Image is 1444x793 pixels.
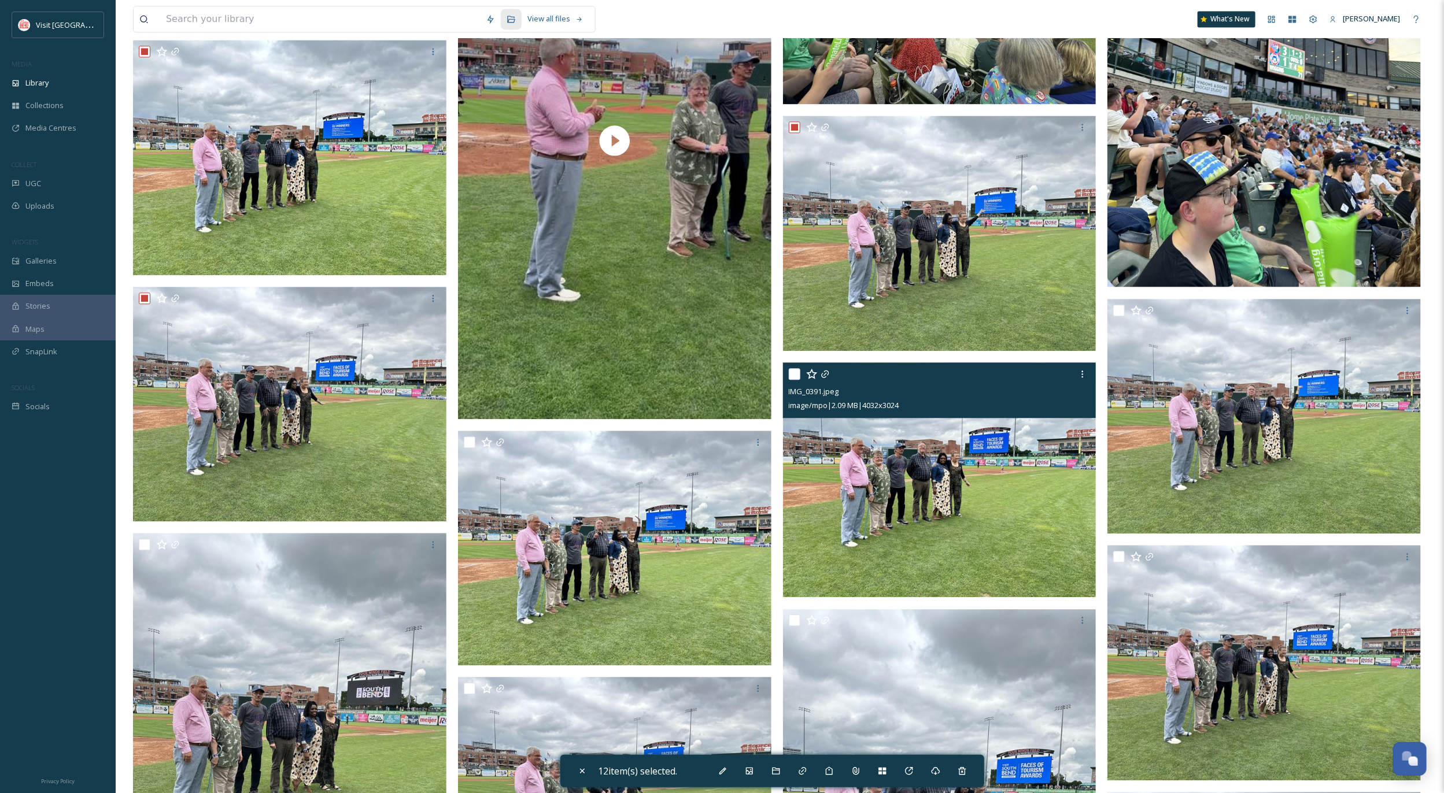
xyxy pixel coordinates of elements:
[12,60,32,68] span: MEDIA
[133,287,446,522] img: IMG_0388.jpeg
[599,765,678,777] span: 12 item(s) selected.
[19,19,30,31] img: vsbm-stackedMISH_CMYKlogo2017.jpg
[12,383,35,392] span: SOCIALS
[789,400,899,410] span: image/mpo | 2.09 MB | 4032 x 3024
[25,77,49,88] span: Library
[1107,299,1421,534] img: IMG_0394.jpeg
[12,238,38,246] span: WIDGETS
[25,278,54,289] span: Embeds
[160,6,480,32] input: Search your library
[12,160,36,169] span: COLLECT
[41,773,75,787] a: Privacy Policy
[783,362,1096,598] img: IMG_0391.jpeg
[1198,11,1255,27] a: What's New
[1343,13,1400,24] span: [PERSON_NAME]
[25,255,57,266] span: Galleries
[25,100,64,111] span: Collections
[133,40,446,275] img: IMG_0393.jpeg
[522,8,589,30] a: View all files
[458,431,771,666] img: IMG_0392.jpeg
[36,19,125,30] span: Visit [GEOGRAPHIC_DATA]
[1107,545,1421,780] img: IMG_0389.jpeg
[41,777,75,785] span: Privacy Policy
[25,324,45,335] span: Maps
[25,346,57,357] span: SnapLink
[1393,742,1427,776] button: Open Chat
[25,123,76,134] span: Media Centres
[25,201,54,212] span: Uploads
[25,401,50,412] span: Socials
[783,116,1096,351] img: IMG_0395.jpeg
[1324,8,1406,30] a: [PERSON_NAME]
[25,178,41,189] span: UGC
[789,386,839,396] span: IMG_0391.jpeg
[25,301,50,312] span: Stories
